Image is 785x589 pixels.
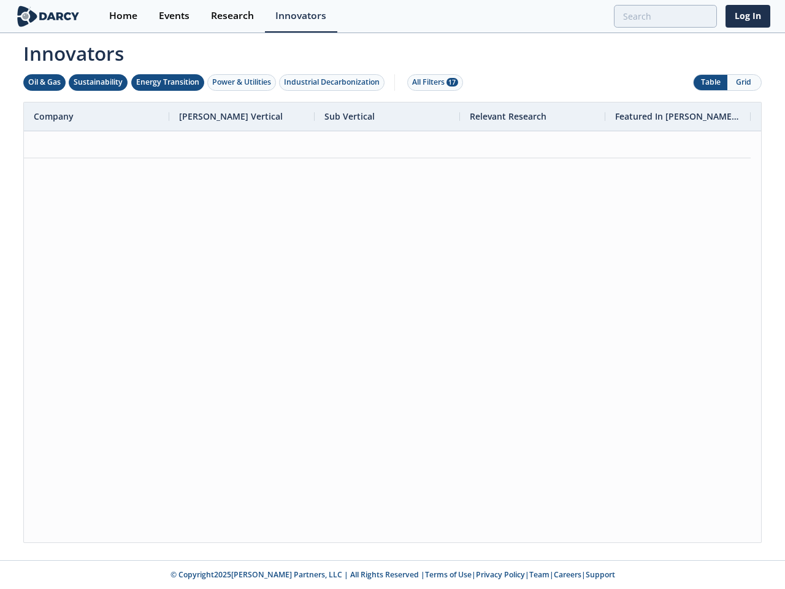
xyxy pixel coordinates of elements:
[136,77,199,88] div: Energy Transition
[727,75,761,90] button: Grid
[207,74,276,91] button: Power & Utilities
[412,77,458,88] div: All Filters
[23,74,66,91] button: Oil & Gas
[694,75,727,90] button: Table
[212,77,271,88] div: Power & Utilities
[15,6,82,27] img: logo-wide.svg
[159,11,190,21] div: Events
[284,77,380,88] div: Industrial Decarbonization
[28,77,61,88] div: Oil & Gas
[529,569,549,580] a: Team
[446,78,458,87] span: 17
[15,34,770,67] span: Innovators
[275,11,326,21] div: Innovators
[614,5,717,28] input: Advanced Search
[476,569,525,580] a: Privacy Policy
[470,110,546,122] span: Relevant Research
[726,5,770,28] a: Log In
[34,110,74,122] span: Company
[179,110,283,122] span: [PERSON_NAME] Vertical
[425,569,472,580] a: Terms of Use
[554,569,581,580] a: Careers
[17,569,768,580] p: © Copyright 2025 [PERSON_NAME] Partners, LLC | All Rights Reserved | | | | |
[211,11,254,21] div: Research
[324,110,375,122] span: Sub Vertical
[74,77,123,88] div: Sustainability
[586,569,615,580] a: Support
[279,74,385,91] button: Industrial Decarbonization
[109,11,137,21] div: Home
[69,74,128,91] button: Sustainability
[131,74,204,91] button: Energy Transition
[407,74,463,91] button: All Filters 17
[615,110,741,122] span: Featured In [PERSON_NAME] Live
